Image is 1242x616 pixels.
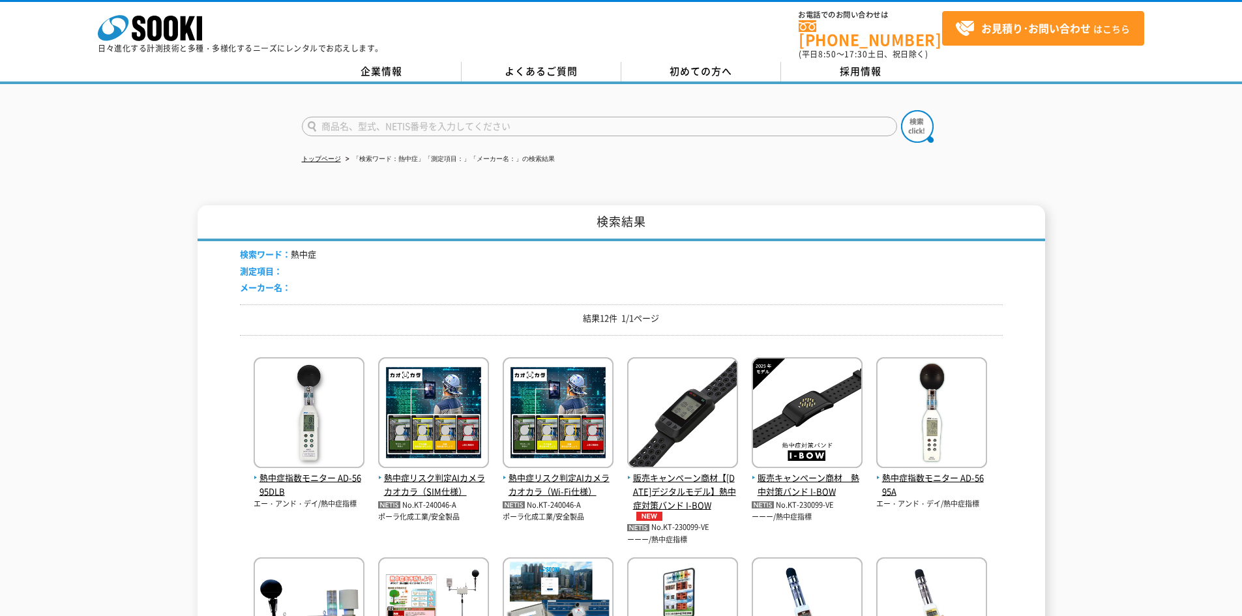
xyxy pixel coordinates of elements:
p: ポーラ化成工業/安全製品 [378,512,489,523]
span: メーカー名： [240,281,291,293]
a: お見積り･お問い合わせはこちら [942,11,1144,46]
a: 採用情報 [781,62,941,81]
input: 商品名、型式、NETIS番号を入力してください [302,117,897,136]
span: 8:50 [818,48,836,60]
a: 初めての方へ [621,62,781,81]
img: AD-5695DLB [254,357,364,471]
li: 熱中症 [240,248,316,261]
a: 熱中症指数モニター AD-5695A [876,458,987,498]
a: 企業情報 [302,62,462,81]
p: ポーラ化成工業/安全製品 [503,512,614,523]
li: 「検索ワード：熱中症」「測定項目：」「メーカー名：」の検索結果 [343,153,555,166]
p: 日々進化する計測技術と多種・多様化するニーズにレンタルでお応えします。 [98,44,383,52]
span: 熱中症リスク判定AIカメラ カオカラ（Wi-Fi仕様） [503,471,614,499]
span: 検索ワード： [240,248,291,260]
span: 販売キャンペーン商材 熱中対策バンド I-BOW [752,471,863,499]
p: エー・アンド・デイ/熱中症指標 [254,499,364,510]
a: 熱中症リスク判定AIカメラ カオカラ（Wi-Fi仕様） [503,458,614,498]
p: No.KT-240046-A [378,499,489,512]
img: I-BOW [752,357,863,471]
span: 熱中症リスク判定AIカメラ カオカラ（SIM仕様） [378,471,489,499]
img: カオカラ（SIM仕様） [378,357,489,471]
p: ーーー/熱中症指標 [752,512,863,523]
span: 販売キャンペーン商材【[DATE]デジタルモデル】熱中症対策バンド I-BOW [627,471,738,521]
a: 販売キャンペーン商材【[DATE]デジタルモデル】熱中症対策バンド I-BOWNEW [627,458,738,521]
span: はこちら [955,19,1130,38]
p: ーーー/熱中症指標 [627,535,738,546]
span: (平日 ～ 土日、祝日除く) [799,48,928,60]
img: カオカラ（Wi-Fi仕様） [503,357,614,471]
span: 熱中症指数モニター AD-5695DLB [254,471,364,499]
span: 初めての方へ [670,64,732,78]
a: [PHONE_NUMBER] [799,20,942,47]
p: 結果12件 1/1ページ [240,312,1003,325]
p: No.KT-230099-VE [627,521,738,535]
img: AD-5695A [876,357,987,471]
a: トップページ [302,155,341,162]
a: 熱中症指数モニター AD-5695DLB [254,458,364,498]
h1: 検索結果 [198,205,1045,241]
span: 17:30 [844,48,868,60]
img: I-BOW [627,357,738,471]
a: 販売キャンペーン商材 熱中対策バンド I-BOW [752,458,863,498]
p: エー・アンド・デイ/熱中症指標 [876,499,987,510]
a: よくあるご質問 [462,62,621,81]
span: 測定項目： [240,265,282,277]
img: NEW [633,512,666,521]
strong: お見積り･お問い合わせ [981,20,1091,36]
a: 熱中症リスク判定AIカメラ カオカラ（SIM仕様） [378,458,489,498]
p: No.KT-240046-A [503,499,614,512]
span: お電話でのお問い合わせは [799,11,942,19]
span: 熱中症指数モニター AD-5695A [876,471,987,499]
p: No.KT-230099-VE [752,499,863,512]
img: btn_search.png [901,110,934,143]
